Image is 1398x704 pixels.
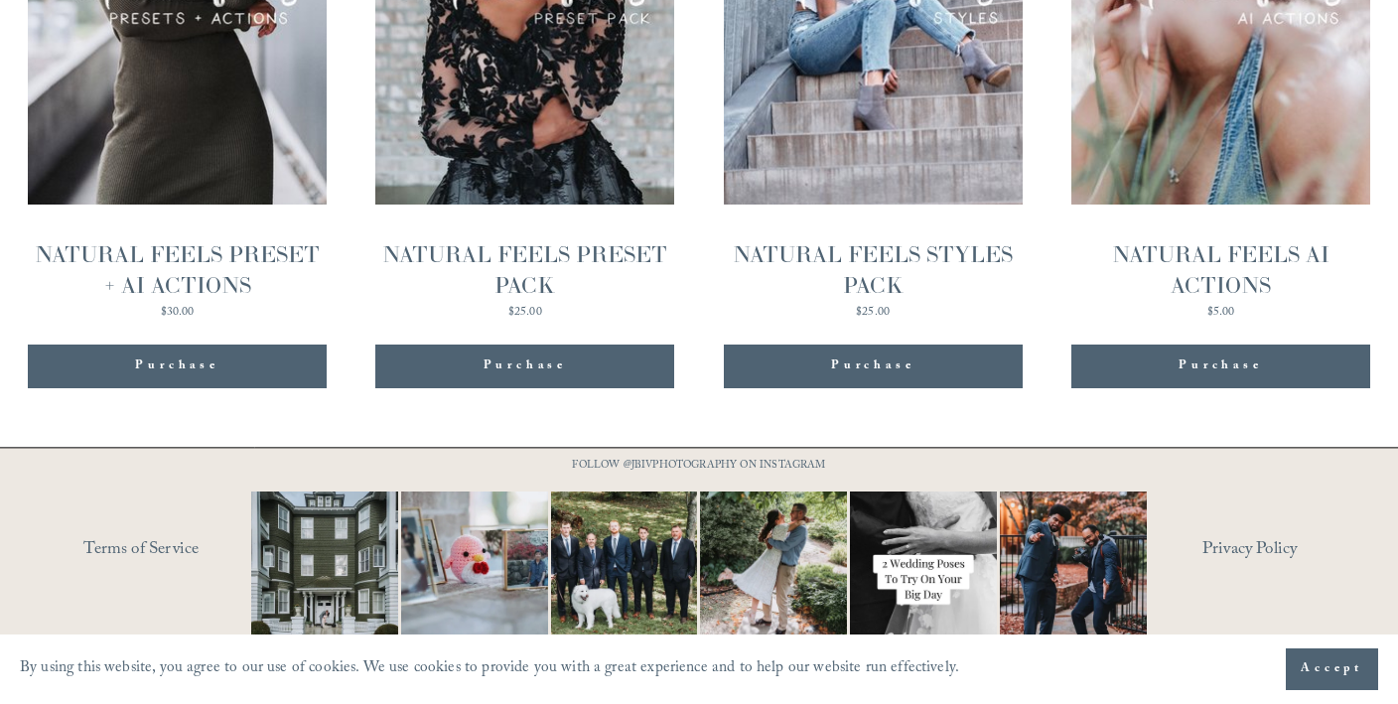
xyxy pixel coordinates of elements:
p: By using this website, you agree to our use of cookies. We use cookies to provide you with a grea... [20,654,959,685]
span: Purchase [831,356,914,376]
span: Purchase [1179,356,1262,376]
span: Accept [1301,659,1363,679]
img: This has got to be one of the cutest detail shots I've ever taken for a wedding! 📷 @thewoobles #I... [364,492,585,638]
a: Terms of Service [83,534,307,568]
button: Purchase [28,345,327,388]
button: Purchase [724,345,1023,388]
button: Purchase [375,345,674,388]
div: NATURAL FEELS PRESET + AI ACTIONS [28,239,327,301]
img: Wideshots aren't just &quot;nice to have,&quot; they're a wedding day essential! 🙌 #Wideshotwedne... [230,492,421,638]
div: $25.00 [724,307,1023,319]
div: NATURAL FEELS AI ACTIONS [1071,239,1370,301]
img: Happy #InternationalDogDay to all the pups who have made wedding days, engagement sessions, and p... [514,492,735,638]
p: FOLLOW @JBIVPHOTOGRAPHY ON INSTAGRAM [531,457,867,478]
a: Privacy Policy [1202,534,1370,568]
button: Accept [1286,648,1378,690]
span: Purchase [484,356,567,376]
div: $30.00 [28,307,327,319]
div: $25.00 [375,307,674,319]
div: $5.00 [1071,307,1370,319]
button: Purchase [1071,345,1370,388]
img: It&rsquo;s that time of year where weddings and engagements pick up and I get the joy of capturin... [700,467,847,662]
div: NATURAL FEELS PRESET PACK [375,239,674,301]
span: Purchase [135,356,218,376]
img: You just need the right photographer that matches your vibe 📷🎉 #RaleighWeddingPhotographer [975,492,1172,638]
img: Let&rsquo;s talk about poses for your wedding day! It doesn&rsquo;t have to be complicated, somet... [813,492,1034,638]
div: NATURAL FEELS STYLES PACK [724,239,1023,301]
